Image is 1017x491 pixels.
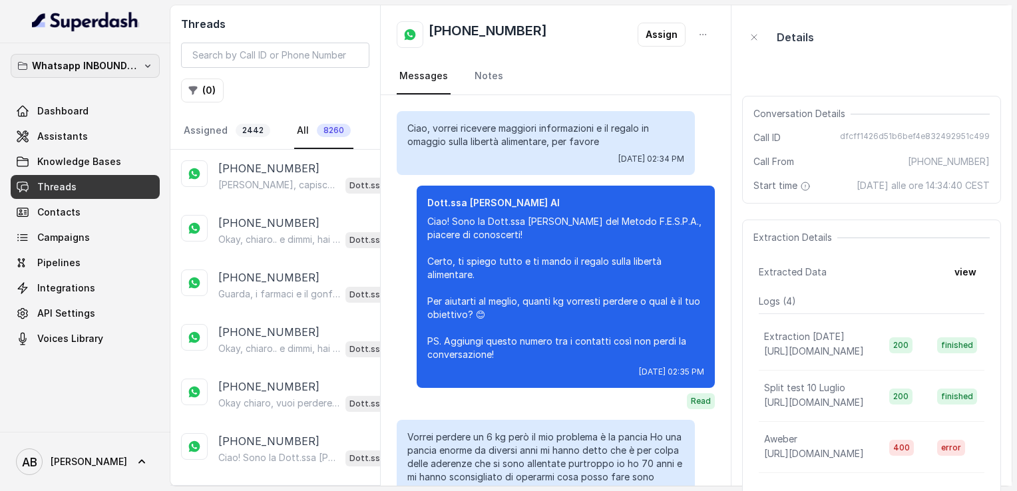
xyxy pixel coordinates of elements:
span: Read [687,393,715,409]
a: All8260 [294,113,353,149]
span: error [937,440,965,456]
button: view [946,260,984,284]
button: Whatsapp INBOUND Workspace [11,54,160,78]
span: [URL][DOMAIN_NAME] [764,345,864,357]
p: Whatsapp INBOUND Workspace [32,58,138,74]
span: API Settings [37,307,95,320]
span: [URL][DOMAIN_NAME] [764,448,864,459]
p: Dott.ssa [PERSON_NAME] AI [427,196,704,210]
p: [PERSON_NAME], capisco.. ma per aiutarti al meglio devo sapere se hai già provato altri metodi ol... [218,178,340,192]
p: [PHONE_NUMBER] [218,379,319,395]
p: [PHONE_NUMBER] [218,269,319,285]
p: Dott.ssa [PERSON_NAME] AI [349,288,403,301]
button: Assign [638,23,686,47]
p: [PHONE_NUMBER] [218,324,319,340]
img: light.svg [32,11,139,32]
h2: Threads [181,16,369,32]
span: finished [937,389,977,405]
span: Call From [753,155,794,168]
p: Dott.ssa [PERSON_NAME] AI [349,343,403,356]
input: Search by Call ID or Phone Number [181,43,369,68]
span: 400 [889,440,914,456]
p: Ciao! Sono la Dott.ssa [PERSON_NAME] del Metodo F.E.S.P.A., piacere di conoscerti! Certo, ti spie... [427,215,704,361]
p: Ciao, vorrei ricevere maggiori informazioni e il regalo in omaggio sulla libertà alimentare, per ... [407,122,684,148]
span: Conversation Details [753,107,851,120]
span: Voices Library [37,332,103,345]
nav: Tabs [181,113,369,149]
p: Extraction [DATE] [764,330,845,343]
span: [DATE] 02:34 PM [618,154,684,164]
a: API Settings [11,301,160,325]
p: Ciao! Sono la Dott.ssa [PERSON_NAME] del Metodo F.E.S.P.A., piacere di conoscerti! Per capire com... [218,451,340,464]
p: [PHONE_NUMBER] [218,433,319,449]
p: Guarda, i farmaci e il gonfiore non sono un impedimento per raggiungere un corpo magro, tonico ed... [218,287,340,301]
span: 8260 [317,124,351,137]
span: [DATE] alle ore 14:34:40 CEST [857,179,990,192]
p: Logs ( 4 ) [759,295,984,308]
a: Messages [397,59,451,94]
span: [PERSON_NAME] [51,455,127,468]
span: [URL][DOMAIN_NAME] [764,397,864,408]
p: Details [777,29,814,45]
p: Dott.ssa [PERSON_NAME] AI [349,397,403,410]
p: Dott.ssa [PERSON_NAME] AI [349,179,403,192]
button: (0) [181,79,224,102]
p: [PHONE_NUMBER] [218,160,319,176]
p: Okay chiaro, vuoi perdere 5 kg. Dimmi, hai già provato qualcosa in passato per perdere questi 5 kg? [218,397,340,410]
p: Okay, chiaro.. e dimmi, hai già provato qualcosa in passato per perdere questi 10-12 kg? [218,342,340,355]
a: Voices Library [11,327,160,351]
span: Extracted Data [759,265,827,279]
span: dfcff1426d51b6bef4e832492951c499 [840,131,990,144]
span: Start time [753,179,813,192]
nav: Tabs [397,59,715,94]
p: [PHONE_NUMBER] [218,215,319,231]
a: [PERSON_NAME] [11,443,160,480]
span: [DATE] 02:35 PM [639,367,704,377]
a: Notes [472,59,506,94]
span: Extraction Details [753,231,837,244]
a: Assigned2442 [181,113,273,149]
span: 200 [889,337,913,353]
span: [PHONE_NUMBER] [908,155,990,168]
p: Dott.ssa [PERSON_NAME] AI [349,452,403,465]
span: 2442 [236,124,270,137]
h2: [PHONE_NUMBER] [429,21,547,48]
p: Split test 10 Luglio [764,381,845,395]
span: 200 [889,389,913,405]
p: Aweber [764,432,797,446]
text: AB [22,455,37,469]
span: Call ID [753,131,781,144]
p: Okay, chiaro.. e dimmi, hai già provato qualcosa per perdere questi 10 kg? [218,233,340,246]
span: finished [937,337,977,353]
p: Dott.ssa [PERSON_NAME] AI [349,234,403,247]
